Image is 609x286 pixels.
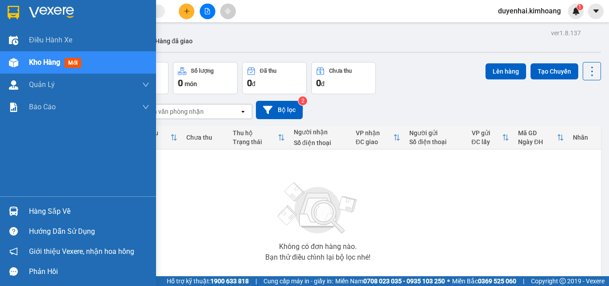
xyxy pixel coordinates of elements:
button: aim [220,4,236,19]
strong: 0369 525 060 [478,278,516,285]
div: Số điện thoại [409,138,462,145]
div: ĐC giao [356,138,394,145]
img: warehouse-icon [9,58,18,67]
span: Cung cấp máy in - giấy in: [263,276,333,286]
span: question-circle [9,227,18,236]
div: Nhãn [573,134,596,141]
span: Kho hàng [29,58,60,66]
div: ver 1.8.137 [551,28,581,38]
div: Không có đơn hàng nào. [279,243,357,250]
span: | [255,276,257,286]
div: Đã thu [260,68,276,74]
span: ⚪️ [447,279,450,283]
img: solution-icon [9,103,18,112]
img: warehouse-icon [9,207,18,216]
span: Miền Nam [335,276,445,286]
span: message [9,267,18,276]
span: caret-down [592,7,600,15]
th: Toggle SortBy [514,126,568,149]
button: plus [179,4,194,19]
span: 0 [178,78,183,88]
div: Phản hồi [29,265,149,278]
strong: 1900 633 818 [210,278,249,285]
div: VP nhận [356,129,394,137]
button: Chưa thu0đ [311,62,376,94]
span: 0 [316,78,321,88]
div: Chưa thu [186,134,224,141]
div: ĐC lấy [472,138,502,145]
span: file-add [204,8,210,14]
div: Mã GD [518,129,557,137]
span: Điều hành xe [29,34,72,46]
th: Toggle SortBy [135,126,182,149]
span: duyenhai.kimhoang [491,5,568,17]
span: món [185,80,197,87]
img: warehouse-icon [9,80,18,90]
span: copyright [560,278,566,284]
div: Người nhận [294,128,347,136]
button: Lên hàng [486,63,526,79]
div: Chưa thu [329,68,352,74]
span: Giới thiệu Vexere, nhận hoa hồng [29,246,134,257]
div: Bạn thử điều chỉnh lại bộ lọc nhé! [265,254,370,261]
span: Miền Bắc [452,276,516,286]
button: Số lượng0món [173,62,238,94]
span: đ [321,80,325,87]
sup: 1 [577,4,583,10]
div: Số lượng [191,68,214,74]
span: đ [252,80,255,87]
div: Thu hộ [233,129,278,137]
button: Đã thu0đ [242,62,307,94]
button: caret-down [588,4,604,19]
div: Ngày ĐH [518,138,557,145]
div: Người gửi [409,129,462,137]
span: Báo cáo [29,101,56,112]
div: Hướng dẫn sử dụng [29,225,149,238]
sup: 2 [298,96,307,105]
strong: 0708 023 035 - 0935 103 250 [363,278,445,285]
th: Toggle SortBy [467,126,514,149]
button: Bộ lọc [256,101,303,119]
span: down [142,81,149,88]
span: mới [65,58,81,68]
button: Hàng đã giao [148,30,200,52]
img: svg+xml;base64,PHN2ZyBjbGFzcz0ibGlzdC1wbHVnX19zdmciIHhtbG5zPSJodHRwOi8vd3d3LnczLm9yZy8yMDAwL3N2Zy... [273,177,362,240]
img: logo-vxr [8,6,19,19]
div: Hàng sắp về [29,205,149,218]
th: Toggle SortBy [228,126,289,149]
img: warehouse-icon [9,36,18,45]
button: Tạo Chuyến [531,63,578,79]
span: aim [225,8,231,14]
span: Hỗ trợ kỹ thuật: [167,276,249,286]
span: plus [184,8,190,14]
span: | [523,276,524,286]
svg: open [239,108,247,115]
img: icon-new-feature [572,7,580,15]
span: 1 [578,4,581,10]
span: Quản Lý [29,79,55,90]
div: Trạng thái [233,138,278,145]
div: Số điện thoại [294,139,347,146]
div: VP gửi [472,129,502,137]
th: Toggle SortBy [351,126,405,149]
div: Chọn văn phòng nhận [142,107,204,116]
span: 0 [247,78,252,88]
span: notification [9,247,18,256]
span: down [142,104,149,111]
button: file-add [200,4,215,19]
